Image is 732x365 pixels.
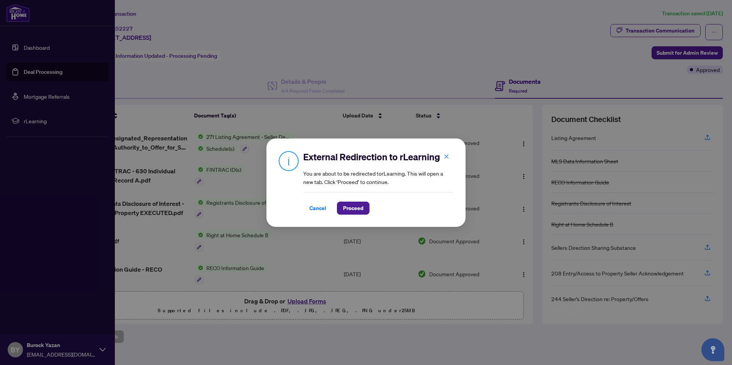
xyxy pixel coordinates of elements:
[303,151,453,215] div: You are about to be redirected to rLearning . This will open a new tab. Click ‘Proceed’ to continue.
[337,202,369,215] button: Proceed
[303,151,453,163] h2: External Redirection to rLearning
[343,202,363,214] span: Proceed
[444,153,449,159] span: close
[279,151,299,171] img: Info Icon
[303,202,332,215] button: Cancel
[309,202,326,214] span: Cancel
[701,338,724,361] button: Open asap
